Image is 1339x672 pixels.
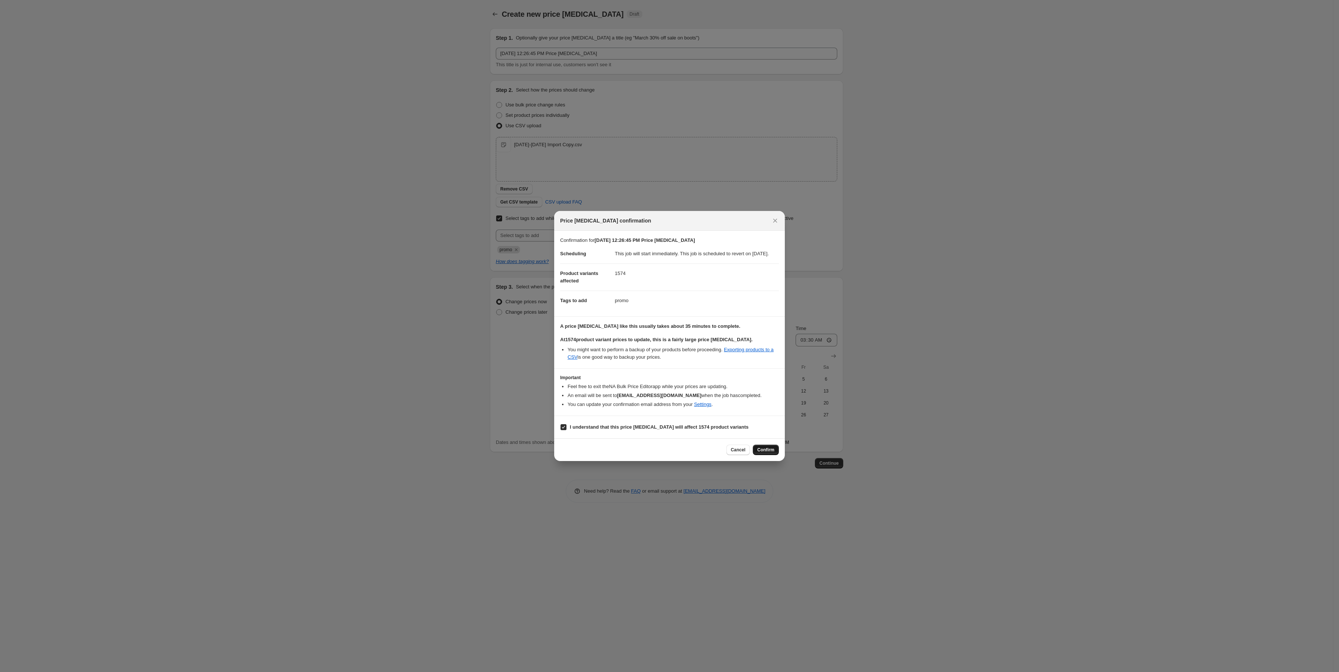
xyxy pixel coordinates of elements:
[617,393,701,398] b: [EMAIL_ADDRESS][DOMAIN_NAME]
[615,244,779,263] dd: This job will start immediately. This job is scheduled to revert on [DATE].
[560,237,779,244] p: Confirmation for
[731,447,745,453] span: Cancel
[568,383,779,390] li: Feel free to exit the NA Bulk Price Editor app while your prices are updating.
[753,445,779,455] button: Confirm
[594,237,695,243] b: [DATE] 12:26:45 PM Price [MEDICAL_DATA]
[568,392,779,399] li: An email will be sent to when the job has completed .
[568,347,774,360] a: Exporting products to a CSV
[560,251,586,256] span: Scheduling
[615,263,779,283] dd: 1574
[570,424,749,430] b: I understand that this price [MEDICAL_DATA] will affect 1574 product variants
[560,271,598,284] span: Product variants affected
[560,323,740,329] b: A price [MEDICAL_DATA] like this usually takes about 35 minutes to complete.
[770,215,780,226] button: Close
[726,445,750,455] button: Cancel
[757,447,774,453] span: Confirm
[560,337,752,342] b: At 1574 product variant prices to update, this is a fairly large price [MEDICAL_DATA].
[568,401,779,408] li: You can update your confirmation email address from your .
[560,298,587,303] span: Tags to add
[560,375,779,381] h3: Important
[615,291,779,310] dd: promo
[560,217,651,224] span: Price [MEDICAL_DATA] confirmation
[568,346,779,361] li: You might want to perform a backup of your products before proceeding. is one good way to backup ...
[694,401,712,407] a: Settings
